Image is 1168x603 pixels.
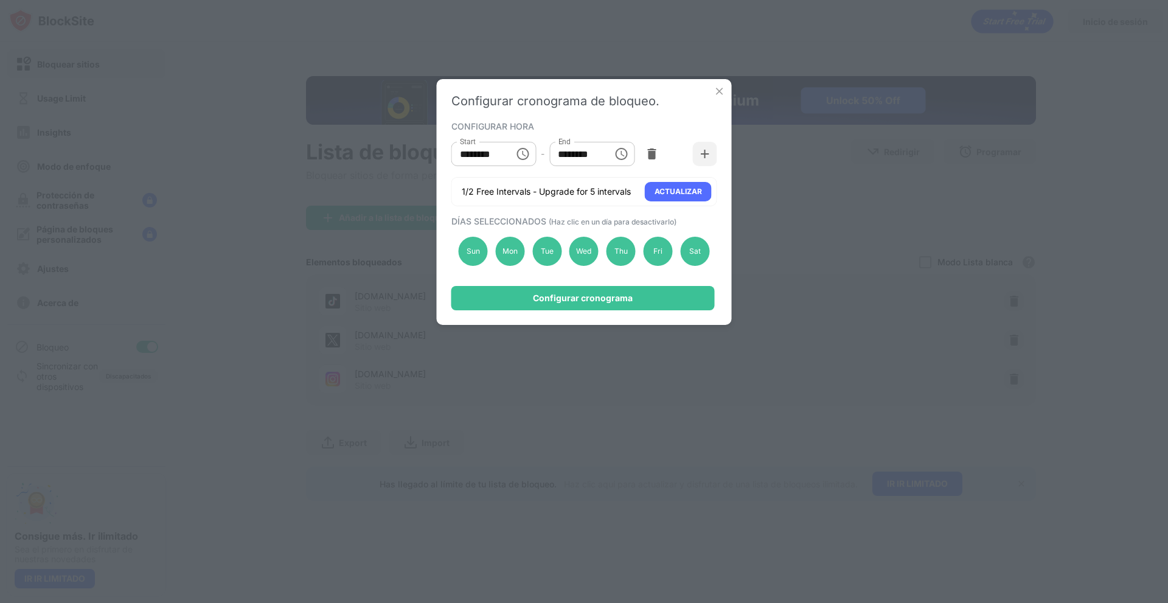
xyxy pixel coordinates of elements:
[532,237,561,266] div: Tue
[609,142,633,166] button: Choose time, selected time is 1:00 PM
[644,237,673,266] div: Fri
[533,293,633,303] div: Configurar cronograma
[451,94,717,108] div: Configurar cronograma de bloqueo.
[495,237,524,266] div: Mon
[549,217,676,226] span: (Haz clic en un día para desactivarlo)
[510,142,535,166] button: Choose time, selected time is 10:00 AM
[558,136,571,147] label: End
[460,136,476,147] label: Start
[451,121,714,131] div: CONFIGURAR HORA
[655,186,702,198] div: ACTUALIZAR
[451,216,714,226] div: DÍAS SELECCIONADOS
[459,237,488,266] div: Sun
[462,186,631,198] div: 1/2 Free Intervals - Upgrade for 5 intervals
[569,237,599,266] div: Wed
[541,147,544,161] div: -
[607,237,636,266] div: Thu
[714,85,726,97] img: x-button.svg
[680,237,709,266] div: Sat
